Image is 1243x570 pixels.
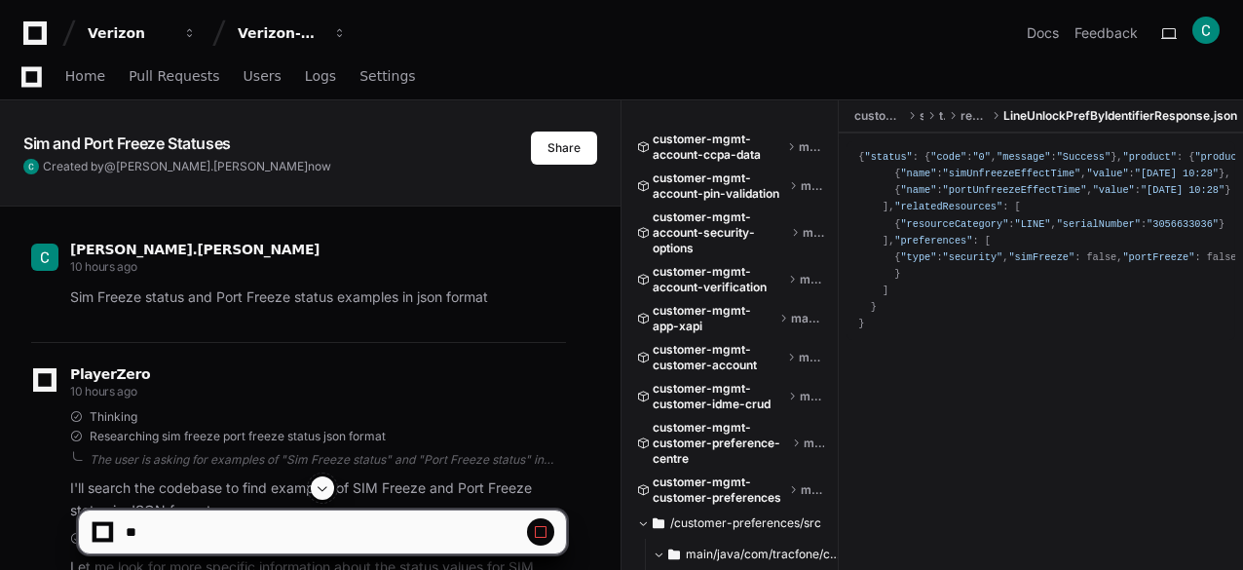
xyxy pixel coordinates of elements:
[359,55,415,99] a: Settings
[1122,151,1176,163] span: "product"
[70,368,150,380] span: PlayerZero
[800,272,824,287] span: master
[70,286,566,309] p: Sim Freeze status and Port Freeze status examples in json format
[90,452,566,468] div: The user is asking for examples of "Sim Freeze status" and "Port Freeze status" in JSON format. T...
[70,384,136,399] span: 10 hours ago
[1181,506,1233,558] iframe: Open customer support
[930,151,966,163] span: "code"
[799,139,824,155] span: master
[1015,218,1051,230] span: "LINE"
[1093,184,1135,196] span: "value"
[43,159,331,174] span: Created by
[65,55,105,99] a: Home
[308,159,331,173] span: now
[70,259,136,274] span: 10 hours ago
[653,209,787,256] span: customer-mgmt-account-security-options
[894,201,1002,212] span: "relatedResources"
[653,381,784,412] span: customer-mgmt-customer-idme-crud
[960,108,988,124] span: resources
[23,133,231,153] app-text-character-animate: Sim and Port Freeze Statuses
[1192,17,1220,44] img: ACg8ocLppwQnxw-l5OtmKI-iEP35Q_s6KGgNRE1-Sh_Zn0Ge2or2sg=s96-c
[801,178,824,194] span: master
[653,475,785,506] span: customer-mgmt-customer-preferences
[244,70,282,82] span: Users
[972,151,990,163] span: "0"
[31,244,58,271] img: ACg8ocLppwQnxw-l5OtmKI-iEP35Q_s6KGgNRE1-Sh_Zn0Ge2or2sg=s96-c
[900,218,1008,230] span: "resourceCategory"
[791,311,824,326] span: master
[1122,251,1194,263] span: "portFreeze"
[305,70,336,82] span: Logs
[129,55,219,99] a: Pull Requests
[238,23,321,43] div: Verizon-Clarify-Customer-Management
[359,70,415,82] span: Settings
[900,251,936,263] span: "type"
[90,429,386,444] span: Researching sim freeze port freeze status json format
[799,350,824,365] span: master
[653,132,783,163] span: customer-mgmt-account-ccpa-data
[116,159,308,173] span: [PERSON_NAME].[PERSON_NAME]
[943,251,1003,263] span: "security"
[70,242,320,257] span: [PERSON_NAME].[PERSON_NAME]
[90,409,137,425] span: Thinking
[653,303,775,334] span: customer-mgmt-app-xapi
[854,108,903,124] span: customer-profile
[894,235,972,247] span: "preferences"
[1074,23,1138,43] button: Feedback
[1008,251,1074,263] span: "simFreeze"
[65,70,105,82] span: Home
[943,184,1087,196] span: "portUnfreezeEffectTime"
[244,55,282,99] a: Users
[129,70,219,82] span: Pull Requests
[88,23,171,43] div: Verizon
[804,436,824,451] span: master
[800,389,824,404] span: master
[1003,108,1237,124] span: LineUnlockPrefByIdentifierResponse.json
[920,108,923,124] span: src
[531,132,597,165] button: Share
[943,168,1081,179] span: "simUnfreezeEffectTime"
[900,184,936,196] span: "name"
[1135,168,1219,179] span: "[DATE] 10:28"
[1147,218,1219,230] span: "3056633036"
[1086,168,1128,179] span: "value"
[1141,184,1224,196] span: "[DATE] 10:28"
[803,225,825,241] span: master
[1057,218,1141,230] span: "serialNumber"
[104,159,116,173] span: @
[230,16,355,51] button: Verizon-Clarify-Customer-Management
[305,55,336,99] a: Logs
[653,342,783,373] span: customer-mgmt-customer-account
[80,16,205,51] button: Verizon
[900,168,936,179] span: "name"
[1027,23,1059,43] a: Docs
[1057,151,1111,163] span: "Success"
[858,149,1224,332] div: { : { : , : }, : { : , : , : [ { : , : }, { : , : } ], : [ { : , : } ], : [ { : , : false, : fals...
[653,264,784,295] span: customer-mgmt-account-verification
[865,151,913,163] span: "status"
[997,151,1050,163] span: "message"
[653,420,788,467] span: customer-mgmt-customer-preference-centre
[23,159,39,174] img: ACg8ocLppwQnxw-l5OtmKI-iEP35Q_s6KGgNRE1-Sh_Zn0Ge2or2sg=s96-c
[653,171,785,202] span: customer-mgmt-account-pin-validation
[939,108,945,124] span: test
